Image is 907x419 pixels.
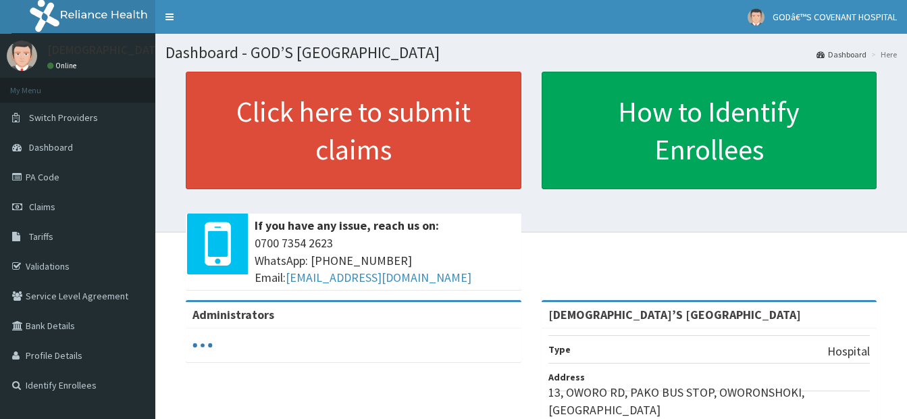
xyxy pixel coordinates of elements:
[192,335,213,355] svg: audio-loading
[7,41,37,71] img: User Image
[192,307,274,322] b: Administrators
[255,235,515,287] span: 0700 7354 2623 WhatsApp: [PHONE_NUMBER] Email:
[542,72,877,189] a: How to Identify Enrollees
[868,49,897,60] li: Here
[47,61,80,70] a: Online
[29,141,73,153] span: Dashboard
[548,307,801,322] strong: [DEMOGRAPHIC_DATA]’S [GEOGRAPHIC_DATA]
[29,230,53,243] span: Tariffs
[748,9,765,26] img: User Image
[548,343,571,355] b: Type
[165,44,897,61] h1: Dashboard - GOD’S [GEOGRAPHIC_DATA]
[548,384,871,418] p: 13, OWORO RD, PAKO BUS STOP, OWORONSHOKI, [GEOGRAPHIC_DATA]
[29,201,55,213] span: Claims
[286,270,471,285] a: [EMAIL_ADDRESS][DOMAIN_NAME]
[186,72,521,189] a: Click here to submit claims
[827,343,870,360] p: Hospital
[817,49,866,60] a: Dashboard
[773,11,897,23] span: GODâ€™S COVENANT HOSPITAL
[255,218,439,233] b: If you have any issue, reach us on:
[548,371,585,383] b: Address
[29,112,98,124] span: Switch Providers
[47,44,291,56] p: [DEMOGRAPHIC_DATA]’S [GEOGRAPHIC_DATA]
